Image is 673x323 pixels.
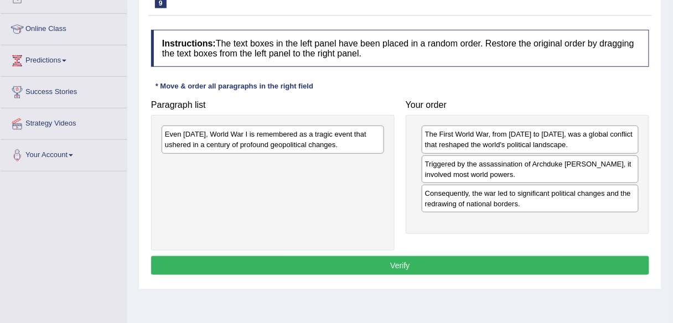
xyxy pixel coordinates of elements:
h4: The text boxes in the left panel have been placed in a random order. Restore the original order b... [151,30,649,67]
div: Triggered by the assassination of Archduke [PERSON_NAME], it involved most world powers. [422,155,639,183]
h4: Your order [406,100,649,110]
b: Instructions: [162,39,216,48]
div: * Move & order all paragraphs in the right field [151,81,318,91]
a: Predictions [1,45,127,73]
a: Strategy Videos [1,108,127,136]
div: Even [DATE], World War I is remembered as a tragic event that ushered in a century of profound ge... [162,126,384,153]
h4: Paragraph list [151,100,395,110]
a: Online Class [1,14,127,41]
div: The First World War, from [DATE] to [DATE], was a global conflict that reshaped the world's polit... [422,126,639,153]
a: Success Stories [1,77,127,105]
a: Your Account [1,140,127,168]
div: Consequently, the war led to significant political changes and the redrawing of national borders. [422,185,639,212]
button: Verify [151,256,649,275]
